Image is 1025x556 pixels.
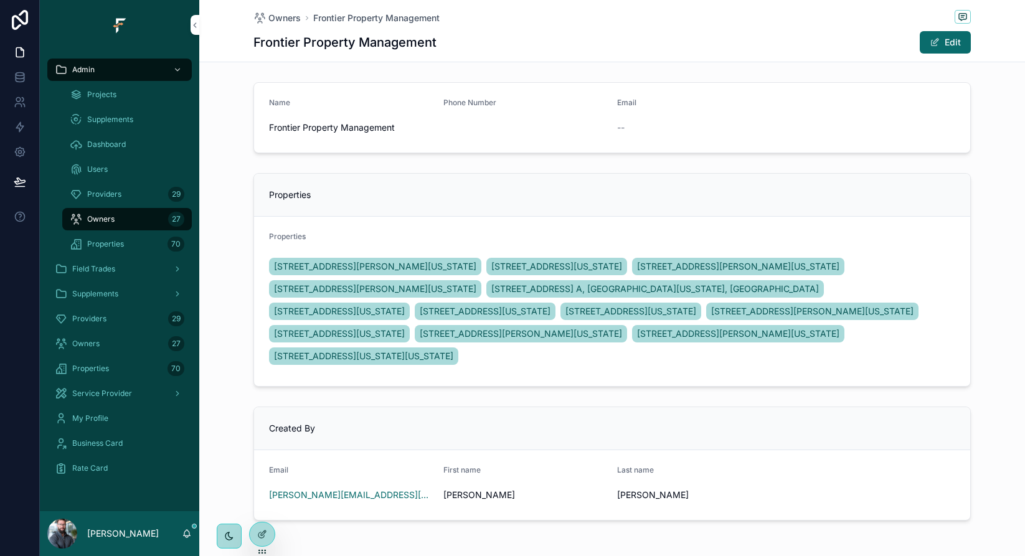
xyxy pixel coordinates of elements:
[62,158,192,181] a: Users
[47,258,192,280] a: Field Trades
[617,465,654,474] span: Last name
[72,65,95,75] span: Admin
[637,327,839,340] span: [STREET_ADDRESS][PERSON_NAME][US_STATE]
[269,465,288,474] span: Email
[87,527,159,540] p: [PERSON_NAME]
[274,327,405,340] span: [STREET_ADDRESS][US_STATE]
[486,258,627,275] a: [STREET_ADDRESS][US_STATE]
[87,90,116,100] span: Projects
[72,463,108,473] span: Rate Card
[47,382,192,405] a: Service Provider
[706,303,919,320] a: [STREET_ADDRESS][PERSON_NAME][US_STATE]
[72,413,108,423] span: My Profile
[486,280,824,298] a: [STREET_ADDRESS] A, [GEOGRAPHIC_DATA][US_STATE], [GEOGRAPHIC_DATA]
[491,260,622,273] span: [STREET_ADDRESS][US_STATE]
[47,457,192,479] a: Rate Card
[269,121,433,134] span: Frontier Property Management
[269,258,481,275] a: [STREET_ADDRESS][PERSON_NAME][US_STATE]
[253,12,301,24] a: Owners
[87,115,133,125] span: Supplements
[62,83,192,106] a: Projects
[62,208,192,230] a: Owners27
[40,50,199,496] div: scrollable content
[920,31,971,54] button: Edit
[632,325,844,342] a: [STREET_ADDRESS][PERSON_NAME][US_STATE]
[47,308,192,330] a: Providers29
[47,432,192,455] a: Business Card
[47,407,192,430] a: My Profile
[443,98,496,107] span: Phone Number
[269,303,410,320] a: [STREET_ADDRESS][US_STATE]
[168,361,184,376] div: 70
[253,34,437,51] h1: Frontier Property Management
[617,98,636,107] span: Email
[72,314,106,324] span: Providers
[168,212,184,227] div: 27
[87,164,108,174] span: Users
[72,289,118,299] span: Supplements
[72,339,100,349] span: Owners
[47,283,192,305] a: Supplements
[420,305,550,318] span: [STREET_ADDRESS][US_STATE]
[617,489,782,501] span: [PERSON_NAME]
[110,15,130,35] img: App logo
[269,423,315,433] span: Created By
[168,311,184,326] div: 29
[637,260,839,273] span: [STREET_ADDRESS][PERSON_NAME][US_STATE]
[420,327,622,340] span: [STREET_ADDRESS][PERSON_NAME][US_STATE]
[560,303,701,320] a: [STREET_ADDRESS][US_STATE]
[269,189,311,200] span: Properties
[269,325,410,342] a: [STREET_ADDRESS][US_STATE]
[87,214,115,224] span: Owners
[274,260,476,273] span: [STREET_ADDRESS][PERSON_NAME][US_STATE]
[47,59,192,81] a: Admin
[62,183,192,205] a: Providers29
[62,108,192,131] a: Supplements
[87,139,126,149] span: Dashboard
[87,189,121,199] span: Providers
[415,303,555,320] a: [STREET_ADDRESS][US_STATE]
[313,12,440,24] a: Frontier Property Management
[491,283,819,295] span: [STREET_ADDRESS] A, [GEOGRAPHIC_DATA][US_STATE], [GEOGRAPHIC_DATA]
[632,258,844,275] a: [STREET_ADDRESS][PERSON_NAME][US_STATE]
[269,347,458,365] a: [STREET_ADDRESS][US_STATE][US_STATE]
[168,237,184,252] div: 70
[274,283,476,295] span: [STREET_ADDRESS][PERSON_NAME][US_STATE]
[72,264,115,274] span: Field Trades
[72,389,132,398] span: Service Provider
[269,489,433,501] a: [PERSON_NAME][EMAIL_ADDRESS][DOMAIN_NAME]
[274,305,405,318] span: [STREET_ADDRESS][US_STATE]
[62,133,192,156] a: Dashboard
[443,489,608,501] span: [PERSON_NAME]
[617,121,625,134] span: --
[62,233,192,255] a: Properties70
[72,438,123,448] span: Business Card
[269,280,481,298] a: [STREET_ADDRESS][PERSON_NAME][US_STATE]
[268,12,301,24] span: Owners
[565,305,696,318] span: [STREET_ADDRESS][US_STATE]
[47,357,192,380] a: Properties70
[87,239,124,249] span: Properties
[72,364,109,374] span: Properties
[47,332,192,355] a: Owners27
[168,336,184,351] div: 27
[168,187,184,202] div: 29
[269,98,290,107] span: Name
[274,350,453,362] span: [STREET_ADDRESS][US_STATE][US_STATE]
[415,325,627,342] a: [STREET_ADDRESS][PERSON_NAME][US_STATE]
[711,305,914,318] span: [STREET_ADDRESS][PERSON_NAME][US_STATE]
[269,232,306,241] span: Properties
[443,465,481,474] span: First name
